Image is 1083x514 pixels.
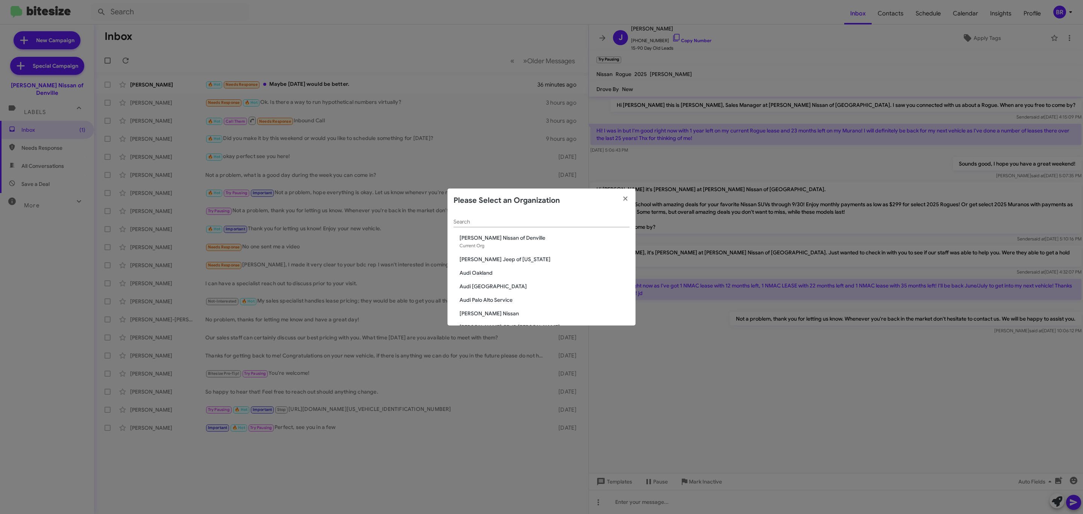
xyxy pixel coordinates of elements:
[460,310,629,317] span: [PERSON_NAME] Nissan
[460,283,629,290] span: Audi [GEOGRAPHIC_DATA]
[460,255,629,263] span: [PERSON_NAME] Jeep of [US_STATE]
[460,269,629,277] span: Audi Oakland
[460,234,629,242] span: [PERSON_NAME] Nissan of Denville
[454,195,560,207] h2: Please Select an Organization
[460,323,629,331] span: [PERSON_NAME] CDJR [PERSON_NAME]
[460,296,629,304] span: Audi Palo Alto Service
[460,243,484,248] span: Current Org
